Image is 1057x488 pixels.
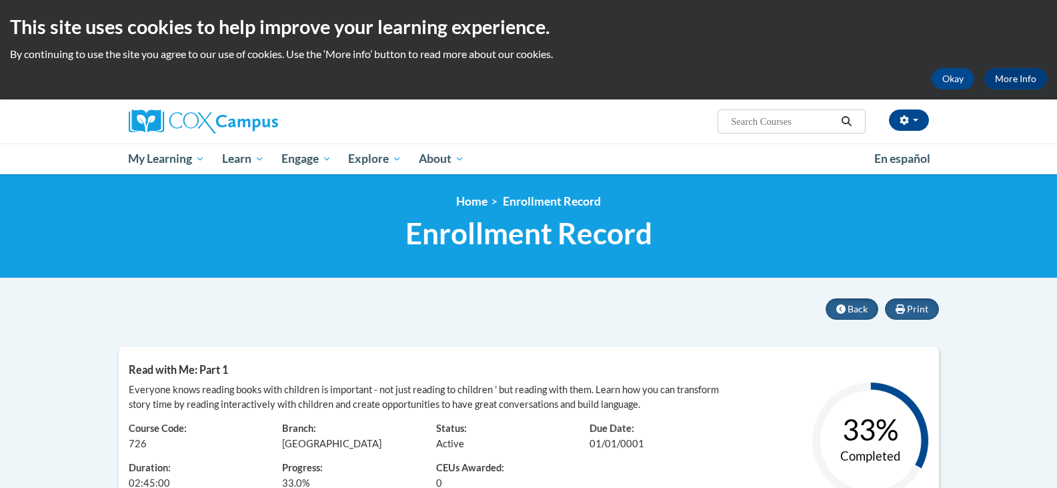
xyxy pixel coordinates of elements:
button: Back [826,298,878,320]
a: My Learning [120,144,214,174]
span: Course Code: [129,423,187,434]
text: 33% [842,412,898,447]
a: About [410,144,473,174]
span: En español [874,152,930,166]
span: Everyone knows reading books with children is important - not just reading to children ' but read... [129,384,719,410]
a: En español [866,145,939,173]
span: 01/01/0001 [590,438,644,449]
input: Search Courses [730,113,836,130]
div: Main menu [109,144,949,174]
span: Explore [348,151,401,167]
span: Back [848,303,868,314]
span: My Learning [128,151,205,167]
span: Branch: [282,423,316,434]
span: Active [436,438,464,449]
button: Account Settings [889,109,929,131]
img: Cox Campus [129,109,278,134]
span: Enrollment Record [405,216,652,251]
text: Completed [840,449,900,463]
span: Engage [281,151,331,167]
button: Okay [932,68,974,89]
span: Print [907,303,928,314]
a: Cox Campus [129,109,382,134]
button: Search [836,113,856,130]
span: Duration: [129,462,171,473]
span: 726 [129,438,147,449]
a: Home [456,194,487,208]
span: Enrollment Record [503,194,601,208]
span: Status: [436,423,467,434]
a: More Info [984,68,1047,89]
span: Due Date: [590,423,634,434]
span: Learn [222,151,264,167]
span: CEUs Awarded: [436,461,570,476]
a: Engage [273,144,340,174]
span: Progress: [282,462,323,473]
span: [GEOGRAPHIC_DATA] [282,438,381,449]
span: Read with Me: Part 1 [129,363,228,376]
a: Learn [213,144,273,174]
p: By continuing to use the site you agree to our use of cookies. Use the ‘More info’ button to read... [10,47,1047,61]
button: Print [885,298,939,320]
span: About [419,151,464,167]
h2: This site uses cookies to help improve your learning experience. [10,13,1047,40]
a: Explore [339,144,410,174]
